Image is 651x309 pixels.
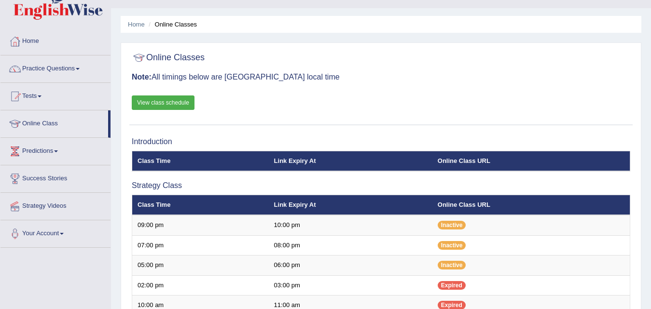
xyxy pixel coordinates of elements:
a: Home [128,21,145,28]
td: 07:00 pm [132,235,269,255]
span: Inactive [438,261,466,269]
a: Success Stories [0,165,111,189]
a: Tests [0,83,111,107]
td: 08:00 pm [269,235,432,255]
span: Expired [438,281,466,290]
th: Class Time [132,195,269,215]
th: Online Class URL [432,151,630,171]
td: 05:00 pm [132,255,269,276]
th: Link Expiry At [269,151,432,171]
li: Online Classes [146,20,197,29]
td: 06:00 pm [269,255,432,276]
th: Link Expiry At [269,195,432,215]
h3: All timings below are [GEOGRAPHIC_DATA] local time [132,73,630,81]
th: Class Time [132,151,269,171]
h2: Online Classes [132,51,205,65]
a: Home [0,28,111,52]
td: 09:00 pm [132,215,269,235]
span: Inactive [438,241,466,250]
th: Online Class URL [432,195,630,215]
td: 02:00 pm [132,275,269,296]
a: Your Account [0,220,111,244]
td: 03:00 pm [269,275,432,296]
h3: Strategy Class [132,181,630,190]
td: 10:00 pm [269,215,432,235]
h3: Introduction [132,137,630,146]
a: Strategy Videos [0,193,111,217]
span: Inactive [438,221,466,229]
b: Note: [132,73,152,81]
a: Practice Questions [0,55,111,80]
a: View class schedule [132,95,194,110]
a: Online Class [0,110,108,134]
a: Predictions [0,138,111,162]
